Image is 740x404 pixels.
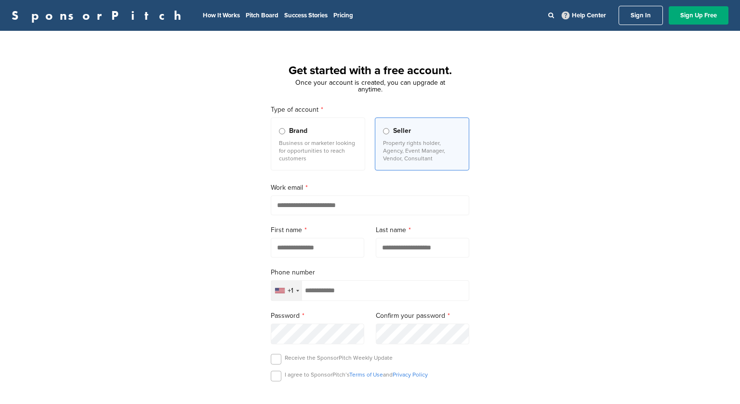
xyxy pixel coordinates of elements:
label: Confirm your password [376,311,469,321]
label: Work email [271,182,469,193]
a: Sign In [619,6,663,25]
a: Success Stories [284,12,328,19]
span: Once your account is created, you can upgrade at anytime. [295,78,445,93]
input: Seller Property rights holder, Agency, Event Manager, Vendor, Consultant [383,128,389,134]
a: How It Works [203,12,240,19]
a: Sign Up Free [669,6,728,25]
p: Receive the SponsorPitch Weekly Update [285,354,393,362]
a: Pricing [333,12,353,19]
div: +1 [288,287,293,294]
label: First name [271,225,364,235]
label: Phone number [271,267,469,278]
a: SponsorPitch [12,9,187,22]
span: Seller [393,126,411,136]
div: Selected country [271,281,302,300]
h1: Get started with a free account. [259,62,481,79]
a: Pitch Board [246,12,278,19]
a: Privacy Policy [393,371,428,378]
p: Business or marketer looking for opportunities to reach customers [279,139,357,162]
span: Brand [289,126,307,136]
p: Property rights holder, Agency, Event Manager, Vendor, Consultant [383,139,461,162]
a: Help Center [560,10,608,21]
label: Password [271,311,364,321]
label: Last name [376,225,469,235]
p: I agree to SponsorPitch’s and [285,371,428,378]
label: Type of account [271,104,469,115]
input: Brand Business or marketer looking for opportunities to reach customers [279,128,285,134]
a: Terms of Use [349,371,383,378]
